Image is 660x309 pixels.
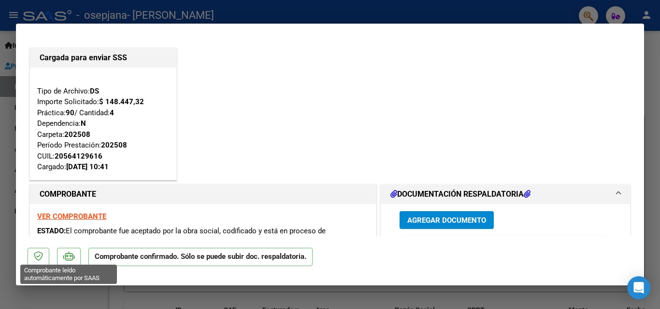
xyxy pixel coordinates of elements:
[88,248,313,267] p: Comprobante confirmado. Sólo se puede subir doc. respaldatoria.
[627,276,650,299] div: Open Intercom Messenger
[64,130,90,139] strong: 202508
[81,119,86,128] strong: N
[400,211,494,229] button: Agregar Documento
[390,188,531,200] h1: DOCUMENTACIÓN RESPALDATORIA
[40,189,96,199] strong: COMPROBANTE
[99,97,144,106] strong: $ 148.447,32
[101,141,127,149] strong: 202508
[110,108,114,117] strong: 4
[37,227,326,246] span: El comprobante fue aceptado por la obra social, codificado y está en proceso de presentación en l...
[90,87,99,95] strong: DS
[66,108,74,117] strong: 90
[40,52,167,64] h1: Cargada para enviar SSS
[407,216,486,225] span: Agregar Documento
[381,185,630,204] mat-expansion-panel-header: DOCUMENTACIÓN RESPALDATORIA
[37,227,66,235] span: ESTADO:
[37,75,169,173] div: Tipo de Archivo: Importe Solicitado: Práctica: / Cantidad: Dependencia: Carpeta: Período Prestaci...
[55,151,102,162] div: 20564129616
[66,162,109,171] strong: [DATE] 10:41
[37,212,106,221] a: VER COMPROBANTE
